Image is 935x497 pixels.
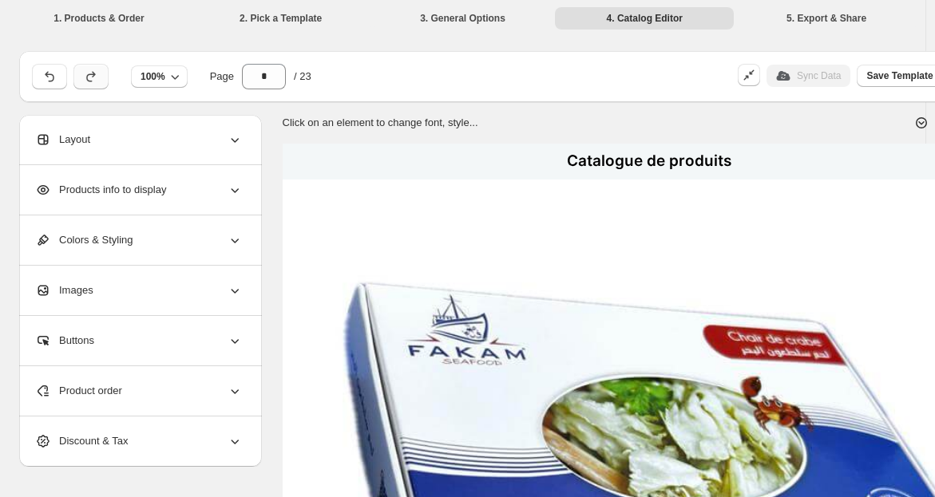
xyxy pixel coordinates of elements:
[866,69,933,82] span: Save Template
[210,69,234,85] span: Page
[35,383,122,399] span: Product order
[35,182,166,198] span: Products info to display
[35,132,90,148] span: Layout
[294,69,311,85] span: / 23
[131,65,188,88] button: 100%
[283,115,478,131] p: Click on an element to change font, style...
[141,70,165,83] span: 100%
[35,433,128,449] span: Discount & Tax
[35,282,93,298] span: Images
[35,232,133,248] span: Colors & Styling
[35,333,94,349] span: Buttons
